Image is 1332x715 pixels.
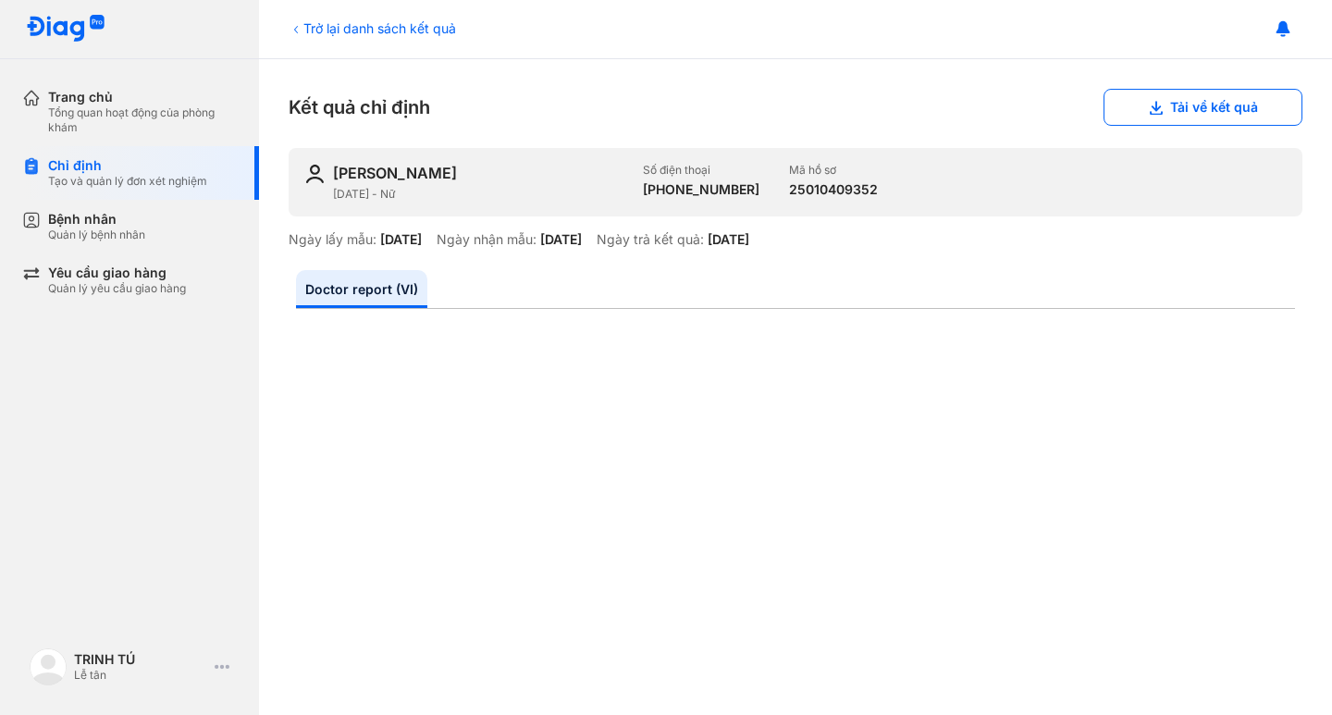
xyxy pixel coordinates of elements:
div: Quản lý yêu cầu giao hàng [48,281,186,296]
div: [DATE] [540,231,582,248]
div: Trang chủ [48,89,237,105]
img: user-icon [303,163,326,185]
div: Tổng quan hoạt động của phòng khám [48,105,237,135]
div: Bệnh nhân [48,211,145,228]
div: Yêu cầu giao hàng [48,265,186,281]
button: Tải về kết quả [1104,89,1302,126]
div: Chỉ định [48,157,207,174]
div: Tạo và quản lý đơn xét nghiệm [48,174,207,189]
img: logo [26,15,105,43]
div: TRINH TÚ [74,651,207,668]
div: 25010409352 [789,181,878,198]
div: Lễ tân [74,668,207,683]
div: Ngày lấy mẫu: [289,231,376,248]
div: [DATE] [708,231,749,248]
div: [PHONE_NUMBER] [643,181,759,198]
div: Quản lý bệnh nhân [48,228,145,242]
div: Trở lại danh sách kết quả [289,18,456,38]
img: logo [30,648,67,685]
div: [DATE] [380,231,422,248]
a: Doctor report (VI) [296,270,427,308]
div: Ngày nhận mẫu: [437,231,536,248]
div: Kết quả chỉ định [289,89,1302,126]
div: Ngày trả kết quả: [597,231,704,248]
div: [PERSON_NAME] [333,163,457,183]
div: Mã hồ sơ [789,163,878,178]
div: Số điện thoại [643,163,759,178]
div: [DATE] - Nữ [333,187,628,202]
